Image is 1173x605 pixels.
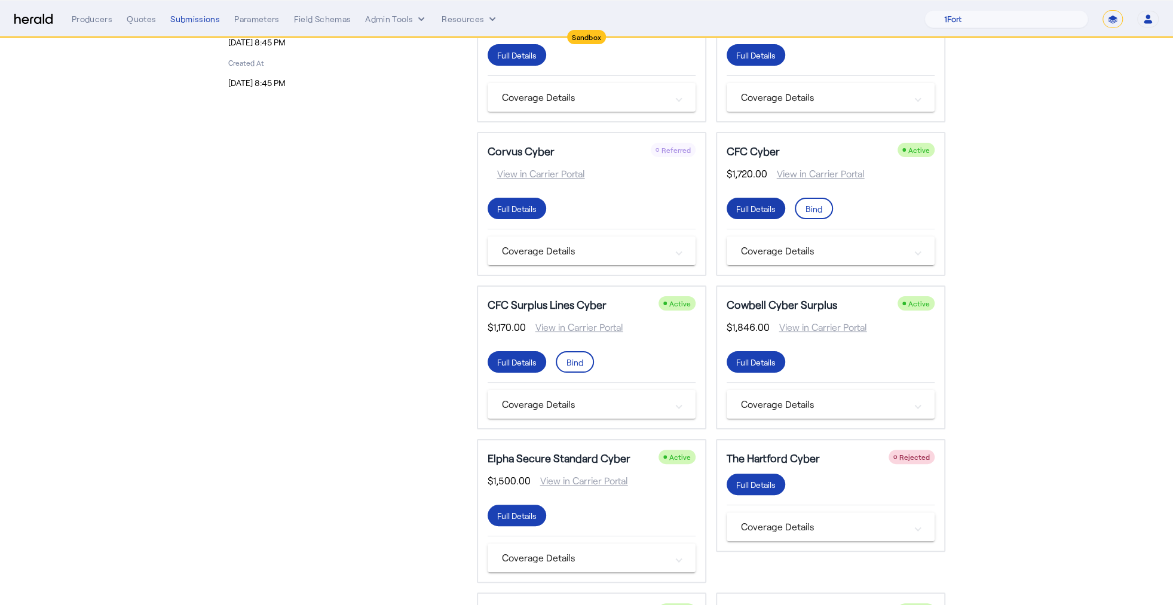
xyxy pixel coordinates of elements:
span: $1,170.00 [488,320,526,334]
p: [DATE] 8:45 PM [228,77,463,89]
h5: CFC Surplus Lines Cyber [488,296,607,313]
h5: CFC Cyber [727,143,780,159]
mat-expansion-panel-header: Coverage Details [488,390,696,419]
mat-panel-title: Coverage Details [741,397,906,411]
button: Full Details [727,474,785,495]
mat-expansion-panel-header: Coverage Details [727,237,935,265]
div: Sandbox [567,30,606,44]
mat-panel-title: Coverage Details [741,520,906,534]
button: Resources dropdown menu [442,13,498,25]
span: $1,846.00 [727,320,770,334]
button: Bind [556,351,594,373]
div: Full Details [497,509,537,522]
mat-panel-title: Coverage Details [502,397,667,411]
button: Full Details [488,351,546,373]
mat-panel-title: Coverage Details [502,90,667,105]
mat-expansion-panel-header: Coverage Details [488,237,696,265]
div: Parameters [234,13,280,25]
div: Field Schemas [294,13,351,25]
p: Created At [228,58,463,67]
div: Full Details [497,49,537,62]
button: internal dropdown menu [365,13,427,25]
span: Active [908,299,930,308]
mat-panel-title: Coverage Details [741,90,906,105]
h5: The Hartford Cyber [727,450,820,466]
div: Bind [566,356,583,368]
button: Full Details [727,198,785,219]
span: View in Carrier Portal [488,167,585,181]
div: Full Details [736,356,776,368]
span: View in Carrier Portal [526,320,623,334]
mat-expansion-panel-header: Coverage Details [727,83,935,112]
mat-expansion-panel-header: Coverage Details [727,512,935,541]
span: Referred [661,146,691,154]
button: Full Details [727,351,785,373]
span: Active [669,453,691,461]
mat-expansion-panel-header: Coverage Details [488,543,696,572]
button: Bind [795,198,833,219]
mat-panel-title: Coverage Details [741,244,906,258]
span: View in Carrier Portal [531,474,628,488]
span: Rejected [899,453,930,461]
mat-expansion-panel-header: Coverage Details [727,390,935,419]
span: Active [908,146,930,154]
span: $1,720.00 [727,167,767,181]
span: Active [669,299,691,308]
span: $1,500.00 [488,474,531,488]
mat-panel-title: Coverage Details [502,244,667,258]
div: Full Details [497,202,537,215]
mat-expansion-panel-header: Coverage Details [488,83,696,112]
div: Full Details [497,356,537,368]
button: Full Details [488,198,546,219]
div: Bind [806,202,822,215]
h5: Corvus Cyber [488,143,555,159]
span: View in Carrier Portal [767,167,865,181]
button: Full Details [488,44,546,66]
div: Quotes [127,13,156,25]
h5: Cowbell Cyber Surplus [727,296,837,313]
img: Herald Logo [14,14,53,25]
div: Full Details [736,49,776,62]
h5: Elpha Secure Standard Cyber [488,450,630,466]
div: Full Details [736,478,776,491]
button: Full Details [488,505,546,526]
div: Producers [72,13,112,25]
div: Submissions [170,13,220,25]
span: View in Carrier Portal [770,320,867,334]
button: Full Details [727,44,785,66]
p: [DATE] 8:45 PM [228,36,463,48]
div: Full Details [736,202,776,215]
mat-panel-title: Coverage Details [502,551,667,565]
